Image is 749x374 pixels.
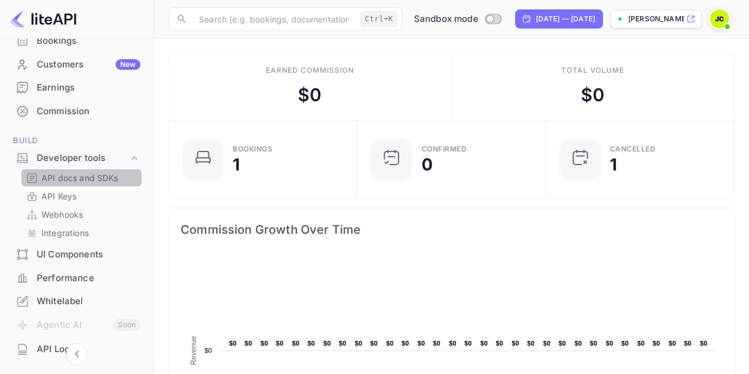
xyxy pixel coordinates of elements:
text: $0 [652,340,660,347]
button: Collapse navigation [66,343,88,365]
div: 1 [610,156,617,173]
div: CANCELLED [610,146,656,153]
text: $0 [464,340,472,347]
text: $0 [307,340,315,347]
div: Click to change the date range period [515,9,603,28]
a: Webhooks [26,208,137,221]
text: $0 [417,340,425,347]
div: Confirmed [421,146,467,153]
a: Integrations [26,227,137,239]
text: $0 [480,340,488,347]
div: Performance [37,272,140,285]
div: Commission [37,105,140,118]
a: Whitelabel [7,290,146,312]
div: $ 0 [298,82,322,108]
span: Build [7,134,146,147]
div: API Logs [7,338,146,361]
text: $0 [621,340,629,347]
p: [PERSON_NAME]-mpcez.[PERSON_NAME]... [628,14,684,24]
div: Earnings [7,76,146,99]
div: New [115,59,140,70]
div: Performance [7,267,146,290]
div: $ 0 [581,82,605,108]
div: Whitelabel [37,295,140,308]
div: Developer tools [7,148,146,169]
a: Bookings [7,30,146,51]
div: API docs and SDKs [21,169,142,186]
div: API Logs [37,343,140,356]
div: UI Components [7,243,146,266]
text: $0 [261,340,268,347]
text: $0 [245,340,252,347]
text: $0 [637,340,645,347]
text: Revenue [189,336,198,365]
text: $0 [574,340,582,347]
div: Earned commission [266,65,353,76]
text: $0 [558,340,566,347]
a: Earnings [7,76,146,98]
a: CustomersNew [7,53,146,75]
p: Integrations [41,227,89,239]
a: Performance [7,267,146,289]
div: Bookings [37,34,140,48]
text: $0 [700,340,708,347]
div: Integrations [21,224,142,241]
text: $0 [204,347,212,354]
div: Bookings [233,146,272,153]
text: $0 [386,340,394,347]
text: $0 [370,340,378,347]
div: UI Components [37,248,140,262]
div: Switch to Production mode [409,12,506,26]
text: $0 [668,340,676,347]
p: API Keys [41,190,76,202]
text: $0 [684,340,692,347]
text: $0 [339,340,346,347]
text: $0 [527,340,535,347]
a: API Keys [26,190,137,202]
div: 0 [421,156,432,173]
text: $0 [401,340,409,347]
div: Webhooks [21,206,142,223]
span: Sandbox mode [414,12,478,26]
span: Commission Growth Over Time [181,220,722,239]
img: LiteAPI logo [9,9,76,28]
div: 1 [233,156,240,173]
text: $0 [590,340,597,347]
div: Ctrl+K [361,11,397,27]
p: API docs and SDKs [41,172,118,184]
text: $0 [512,340,519,347]
div: Customers [37,58,140,72]
div: Whitelabel [7,290,146,313]
img: John Cenna [710,9,729,28]
text: $0 [323,340,331,347]
text: $0 [496,340,503,347]
text: $0 [449,340,457,347]
a: API docs and SDKs [26,172,137,184]
a: UI Components [7,243,146,265]
text: $0 [229,340,237,347]
a: API Logs [7,338,146,360]
a: Commission [7,100,146,122]
text: $0 [292,340,300,347]
input: Search (e.g. bookings, documentation) [192,7,356,31]
div: CustomersNew [7,53,146,76]
div: Commission [7,100,146,123]
text: $0 [433,340,441,347]
div: Total volume [561,65,624,76]
text: $0 [355,340,362,347]
div: [DATE] — [DATE] [536,14,595,24]
text: $0 [276,340,284,347]
div: API Keys [21,188,142,205]
div: Developer tools [37,151,128,165]
text: $0 [606,340,613,347]
div: Bookings [7,30,146,53]
div: Earnings [37,81,140,95]
p: Webhooks [41,208,83,221]
text: $0 [543,340,551,347]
